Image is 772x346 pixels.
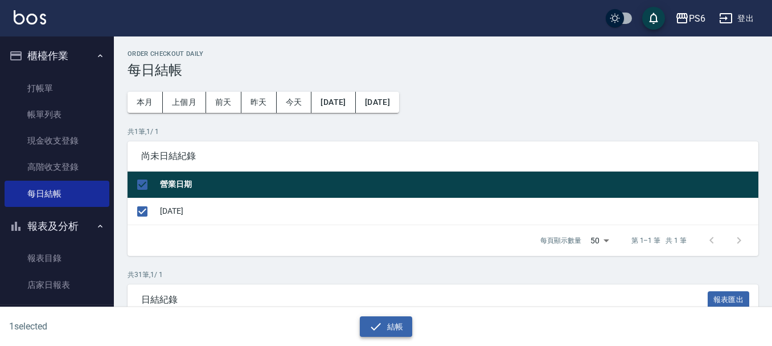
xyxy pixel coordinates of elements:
[671,7,710,30] button: PS6
[241,92,277,113] button: 昨天
[356,92,399,113] button: [DATE]
[5,101,109,128] a: 帳單列表
[14,10,46,25] img: Logo
[714,8,758,29] button: 登出
[163,92,206,113] button: 上個月
[540,235,581,246] p: 每頁顯示數量
[157,198,758,225] td: [DATE]
[128,62,758,78] h3: 每日結帳
[5,181,109,207] a: 每日結帳
[141,294,708,306] span: 日結紀錄
[708,294,750,304] a: 報表匯出
[5,245,109,271] a: 報表目錄
[631,235,687,246] p: 第 1–1 筆 共 1 筆
[206,92,241,113] button: 前天
[9,319,191,333] h6: 1 selected
[141,150,745,162] span: 尚未日結紀錄
[708,291,750,309] button: 報表匯出
[311,92,355,113] button: [DATE]
[128,127,758,137] p: 共 1 筆, 1 / 1
[157,172,758,198] th: 營業日期
[642,7,665,30] button: save
[5,75,109,101] a: 打帳單
[360,316,413,337] button: 結帳
[128,92,163,113] button: 本月
[5,272,109,298] a: 店家日報表
[5,298,109,324] a: 互助日報表
[5,41,109,71] button: 櫃檯作業
[5,128,109,154] a: 現金收支登錄
[5,211,109,241] button: 報表及分析
[128,270,758,280] p: 共 31 筆, 1 / 1
[5,154,109,180] a: 高階收支登錄
[128,50,758,58] h2: Order checkout daily
[277,92,312,113] button: 今天
[586,225,613,256] div: 50
[689,11,705,26] div: PS6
